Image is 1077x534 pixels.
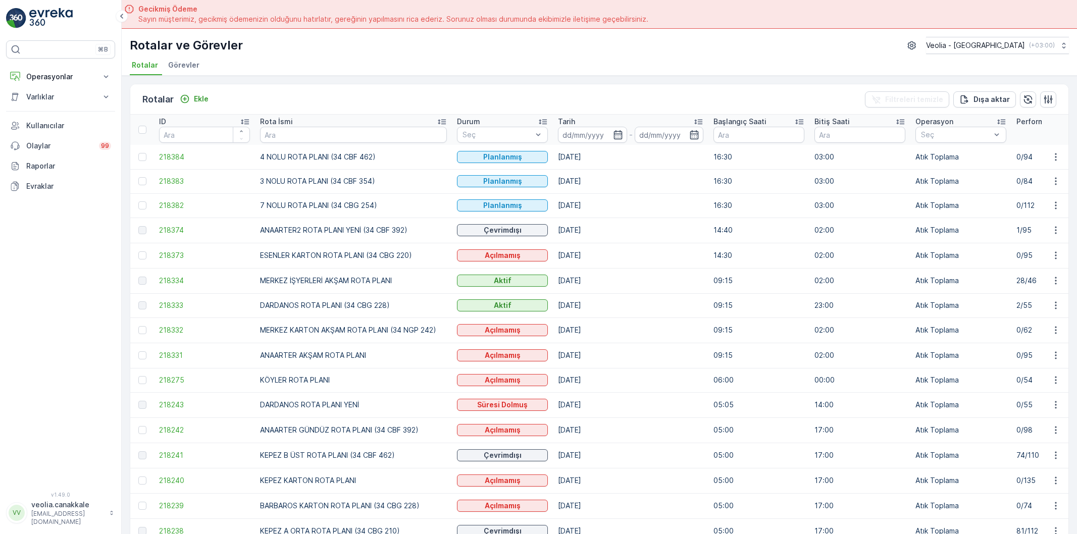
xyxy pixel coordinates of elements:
a: 218373 [159,250,250,260]
p: ID [159,117,166,127]
td: 09:15 [708,343,809,368]
td: [DATE] [553,417,708,443]
p: Açılmamış [485,375,521,385]
div: Toggle Row Selected [138,177,146,185]
td: [DATE] [553,443,708,468]
p: Açılmamış [485,501,521,511]
td: Atık Toplama [910,368,1011,392]
p: Çevrimdışı [484,450,522,460]
td: BARBAROS KARTON ROTA PLANI (34 CBG 228) [255,493,452,518]
p: Kullanıcılar [26,121,111,131]
td: 02:00 [809,243,910,268]
div: Toggle Row Selected [138,476,146,485]
p: Planlanmış [483,200,522,210]
td: [DATE] [553,468,708,493]
p: - [629,129,633,141]
div: Toggle Row Selected [138,351,146,359]
a: 218333 [159,300,250,310]
p: Tarih [558,117,575,127]
td: 23:00 [809,293,910,317]
a: 218374 [159,225,250,235]
td: 14:40 [708,218,809,243]
td: [DATE] [553,268,708,293]
button: Filtreleri temizle [865,91,949,108]
button: Planlanmış [457,199,548,211]
td: 14:30 [708,243,809,268]
td: [DATE] [553,493,708,518]
span: Görevler [168,60,199,70]
td: [DATE] [553,293,708,317]
button: Açılmamış [457,324,548,336]
button: Planlanmış [457,175,548,187]
td: Atık Toplama [910,293,1011,317]
p: Açılmamış [485,325,521,335]
td: Atık Toplama [910,392,1011,417]
td: 05:00 [708,443,809,468]
button: Çevrimdışı [457,224,548,236]
p: ( +03:00 ) [1029,41,1055,49]
td: 09:15 [708,268,809,293]
a: 218334 [159,276,250,286]
p: veolia.canakkale [31,500,104,510]
td: Atık Toplama [910,417,1011,443]
td: 05:00 [708,468,809,493]
td: [DATE] [553,317,708,343]
p: Dışa aktar [973,94,1010,104]
p: Planlanmış [483,152,522,162]
p: 99 [101,142,109,150]
div: Toggle Row Selected [138,277,146,285]
button: Açılmamış [457,249,548,261]
td: ESENLER KARTON ROTA PLANI (34 CBG 220) [255,243,452,268]
td: KEPEZ B ÜST ROTA PLANI (34 CBF 462) [255,443,452,468]
input: Ara [713,127,804,143]
td: 16:30 [708,145,809,169]
td: 02:00 [809,218,910,243]
td: 03:00 [809,145,910,169]
div: Toggle Row Selected [138,451,146,459]
p: Açılmamış [485,250,521,260]
td: 17:00 [809,493,910,518]
span: 218240 [159,475,250,486]
td: ANAARTER AKŞAM ROTA PLANI [255,343,452,368]
span: Gecikmiş Ödeme [138,4,648,14]
p: Ekle [194,94,209,104]
input: Ara [260,127,447,143]
td: Atık Toplama [910,317,1011,343]
span: 218243 [159,400,250,410]
button: Çevrimdışı [457,449,548,461]
a: 218241 [159,450,250,460]
button: VVveolia.canakkale[EMAIL_ADDRESS][DOMAIN_NAME] [6,500,115,526]
a: 218383 [159,176,250,186]
span: 218242 [159,425,250,435]
td: KÖYLER ROTA PLANI [255,368,452,392]
td: 03:00 [809,193,910,218]
a: Evraklar [6,176,115,196]
td: 14:00 [809,392,910,417]
a: 218275 [159,375,250,385]
td: 17:00 [809,443,910,468]
button: Açılmamış [457,424,548,436]
td: ANAARTER2 ROTA PLANI YENİ (34 CBF 392) [255,218,452,243]
img: logo_light-DOdMpM7g.png [29,8,73,28]
p: Açılmamış [485,475,521,486]
td: [DATE] [553,392,708,417]
p: Başlangıç Saati [713,117,766,127]
td: ANAARTER GÜNDÜZ ROTA PLANI (34 CBF 392) [255,417,452,443]
td: 02:00 [809,343,910,368]
a: 218382 [159,200,250,210]
a: 218239 [159,501,250,511]
td: 05:05 [708,392,809,417]
div: VV [9,505,25,521]
td: 09:15 [708,317,809,343]
input: dd/mm/yyyy [635,127,704,143]
td: [DATE] [553,218,708,243]
button: Ekle [176,93,213,105]
a: Olaylar99 [6,136,115,156]
td: [DATE] [553,145,708,169]
p: Aktif [494,300,511,310]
